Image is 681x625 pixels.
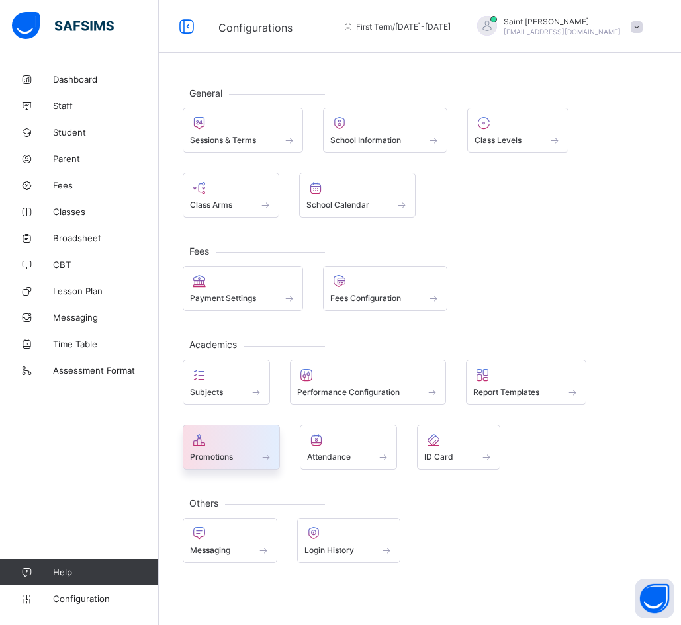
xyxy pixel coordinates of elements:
[475,135,522,145] span: Class Levels
[323,266,448,311] div: Fees Configuration
[323,108,448,153] div: School Information
[53,74,159,85] span: Dashboard
[183,339,244,350] span: Academics
[53,101,159,111] span: Staff
[635,579,674,618] button: Open asap
[183,108,303,153] div: Sessions & Terms
[464,16,649,38] div: SaintPaul II
[504,17,621,26] span: Saint [PERSON_NAME]
[53,259,159,270] span: CBT
[53,339,159,349] span: Time Table
[330,135,401,145] span: School Information
[183,425,280,470] div: Promotions
[183,518,277,563] div: Messaging
[183,360,270,405] div: Subjects
[53,286,159,296] span: Lesson Plan
[473,387,539,397] span: Report Templates
[307,452,351,462] span: Attendance
[504,28,621,36] span: [EMAIL_ADDRESS][DOMAIN_NAME]
[300,425,398,470] div: Attendance
[183,245,216,257] span: Fees
[183,497,225,509] span: Others
[53,180,159,190] span: Fees
[53,593,158,604] span: Configuration
[190,452,233,462] span: Promotions
[297,387,400,397] span: Performance Configuration
[53,312,159,323] span: Messaging
[190,545,230,555] span: Messaging
[183,87,229,99] span: General
[53,153,159,164] span: Parent
[190,200,232,210] span: Class Arms
[53,233,159,243] span: Broadsheet
[466,360,586,405] div: Report Templates
[53,127,159,138] span: Student
[304,545,354,555] span: Login History
[417,425,500,470] div: ID Card
[330,293,401,303] span: Fees Configuration
[424,452,453,462] span: ID Card
[343,22,451,32] span: session/term information
[53,365,159,376] span: Assessment Format
[218,21,293,34] span: Configurations
[190,293,256,303] span: Payment Settings
[53,567,158,577] span: Help
[467,108,568,153] div: Class Levels
[183,266,303,311] div: Payment Settings
[297,518,401,563] div: Login History
[190,387,223,397] span: Subjects
[290,360,447,405] div: Performance Configuration
[53,206,159,217] span: Classes
[306,200,369,210] span: School Calendar
[12,12,114,40] img: safsims
[299,173,416,218] div: School Calendar
[183,173,279,218] div: Class Arms
[190,135,256,145] span: Sessions & Terms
